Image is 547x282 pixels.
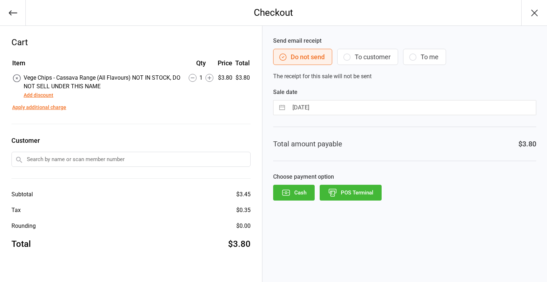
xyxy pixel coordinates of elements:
[236,222,251,230] div: $0.00
[518,138,536,149] div: $3.80
[185,58,217,73] th: Qty
[24,74,180,90] span: Vege Chips - Cassava Range (All Flavours) NOT IN STOCK, DO NOT SELL UNDER THIS NAME
[11,36,251,49] div: Cart
[12,104,66,111] button: Apply additional charge
[235,74,250,99] td: $3.80
[228,238,251,250] div: $3.80
[320,185,382,201] button: POS Terminal
[273,173,536,181] label: Choose payment option
[273,37,536,81] div: The receipt for this sale will not be sent
[403,49,446,65] button: To me
[236,206,251,215] div: $0.35
[11,190,33,199] div: Subtotal
[185,74,217,82] div: 1
[273,49,332,65] button: Do not send
[11,136,251,145] label: Customer
[24,91,53,99] button: Add discount
[273,138,342,149] div: Total amount payable
[337,49,398,65] button: To customer
[12,58,184,73] th: Item
[235,58,250,73] th: Total
[236,190,251,199] div: $3.45
[273,88,536,97] label: Sale date
[11,152,251,167] input: Search by name or scan member number
[11,238,31,250] div: Total
[273,185,315,201] button: Cash
[218,74,232,82] div: $3.80
[218,58,232,68] div: Price
[11,206,21,215] div: Tax
[11,222,36,230] div: Rounding
[273,37,536,45] label: Send email receipt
